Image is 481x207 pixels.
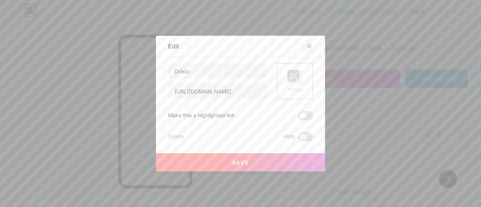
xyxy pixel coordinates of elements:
div: Make this a highlighted link [168,111,235,120]
button: Save [156,153,325,171]
span: Hide [284,132,295,141]
div: Delete [168,132,184,141]
span: Save [232,159,249,166]
div: Picture [287,87,303,92]
input: URL [168,84,268,99]
div: Edit [168,42,179,51]
input: Title [168,63,268,79]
